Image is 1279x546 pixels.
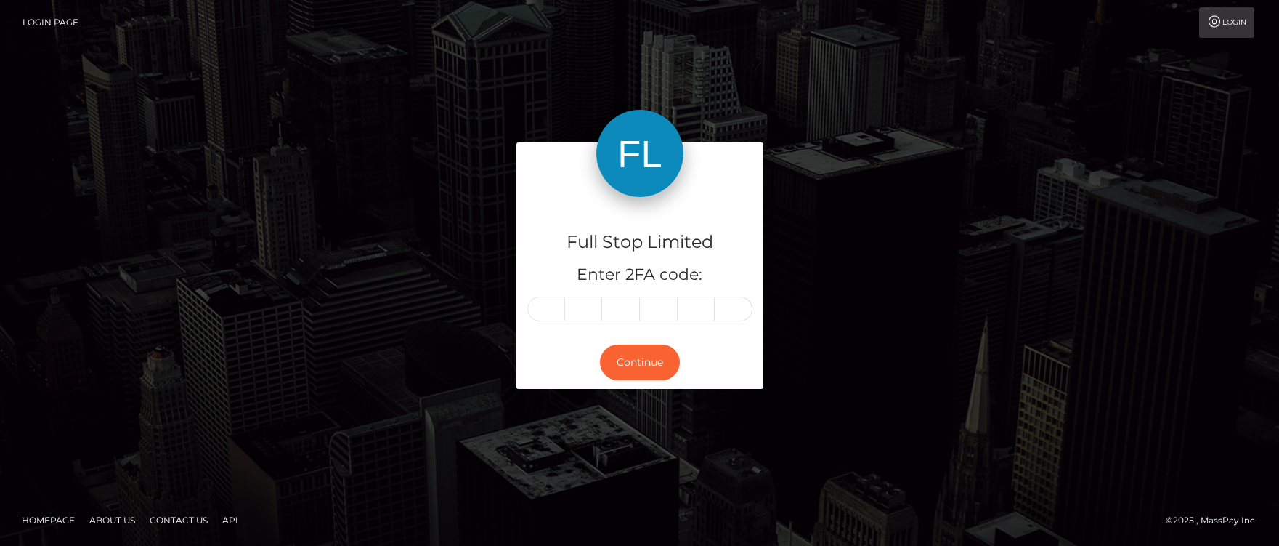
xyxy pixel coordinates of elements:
h4: Full Stop Limited [527,230,752,255]
img: Full Stop Limited [596,110,683,197]
a: Homepage [16,509,81,531]
a: Login [1199,7,1254,38]
a: API [216,509,244,531]
a: About Us [84,509,141,531]
h5: Enter 2FA code: [527,264,752,286]
a: Login Page [23,7,78,38]
a: Contact Us [144,509,214,531]
div: © 2025 , MassPay Inc. [1166,513,1268,529]
button: Continue [600,345,680,380]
